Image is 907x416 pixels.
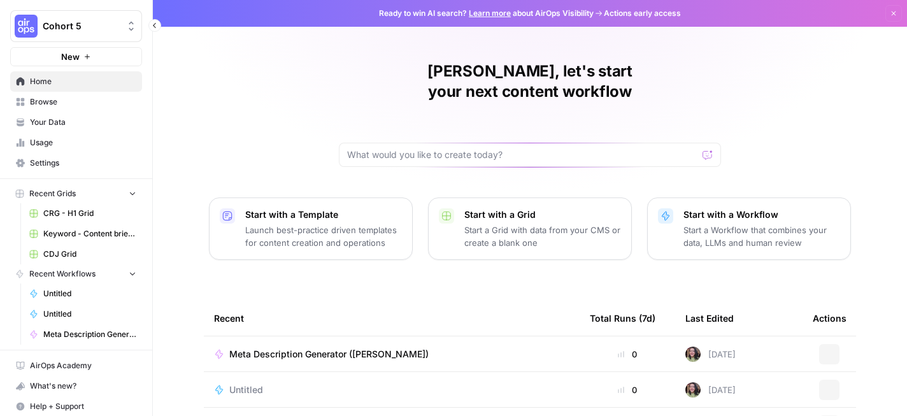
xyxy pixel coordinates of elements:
span: CDJ Grid [43,248,136,260]
div: [DATE] [685,382,736,398]
p: Start a Workflow that combines your data, LLMs and human review [683,224,840,249]
div: [DATE] [685,347,736,362]
img: e6jku8bei7w65twbz9tngar3gsjq [685,382,701,398]
img: Cohort 5 Logo [15,15,38,38]
a: CDJ Grid [24,244,142,264]
a: Untitled [24,283,142,304]
button: Start with a WorkflowStart a Workflow that combines your data, LLMs and human review [647,197,851,260]
a: Learn more [469,8,511,18]
a: CRG - H1 Grid [24,203,142,224]
span: Recent Workflows [29,268,96,280]
a: Untitled [24,304,142,324]
div: What's new? [11,377,141,396]
span: Actions early access [604,8,681,19]
span: Usage [30,137,136,148]
a: AirOps Academy [10,355,142,376]
a: Meta Description Generator ([PERSON_NAME]) [24,324,142,345]
button: Start with a TemplateLaunch best-practice driven templates for content creation and operations [209,197,413,260]
button: New [10,47,142,66]
span: Cohort 5 [43,20,120,32]
span: Help + Support [30,401,136,412]
button: Start with a GridStart a Grid with data from your CMS or create a blank one [428,197,632,260]
a: Your Data [10,112,142,133]
span: AirOps Academy [30,360,136,371]
a: Home [10,71,142,92]
button: Recent Workflows [10,264,142,283]
span: Recent Grids [29,188,76,199]
span: New [61,50,80,63]
span: Keyword - Content brief - Article (Airops builders) [43,228,136,240]
div: 0 [590,348,665,361]
p: Start with a Template [245,208,402,221]
span: Ready to win AI search? about AirOps Visibility [379,8,594,19]
a: Usage [10,133,142,153]
div: Total Runs (7d) [590,301,655,336]
span: Browse [30,96,136,108]
img: e6jku8bei7w65twbz9tngar3gsjq [685,347,701,362]
button: Workspace: Cohort 5 [10,10,142,42]
span: Untitled [229,384,263,396]
span: CRG - H1 Grid [43,208,136,219]
a: Browse [10,92,142,112]
span: Untitled [43,288,136,299]
span: Meta Description Generator ([PERSON_NAME]) [43,329,136,340]
button: Recent Grids [10,184,142,203]
span: Settings [30,157,136,169]
h1: [PERSON_NAME], let's start your next content workflow [339,61,721,102]
div: Recent [214,301,569,336]
span: Untitled [43,308,136,320]
div: Last Edited [685,301,734,336]
p: Start a Grid with data from your CMS or create a blank one [464,224,621,249]
a: Meta Description Generator ([PERSON_NAME]) [214,348,569,361]
span: Meta Description Generator ([PERSON_NAME]) [229,348,429,361]
input: What would you like to create today? [347,148,697,161]
div: Actions [813,301,846,336]
button: What's new? [10,376,142,396]
span: Your Data [30,117,136,128]
a: Untitled [214,384,569,396]
div: 0 [590,384,665,396]
span: Home [30,76,136,87]
a: Keyword - Content brief - Article (Airops builders) [24,224,142,244]
a: Settings [10,153,142,173]
p: Start with a Workflow [683,208,840,221]
p: Start with a Grid [464,208,621,221]
p: Launch best-practice driven templates for content creation and operations [245,224,402,249]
